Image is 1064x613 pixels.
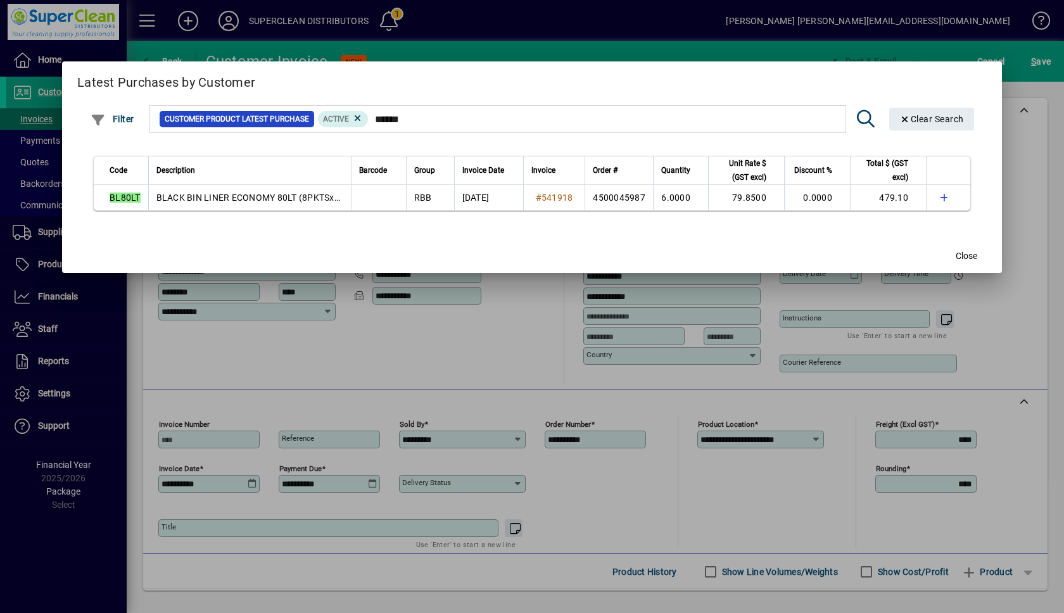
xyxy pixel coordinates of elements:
span: Code [110,163,127,177]
span: Quantity [661,163,690,177]
div: Description [156,163,343,177]
div: Group [414,163,446,177]
div: Total $ (GST excl) [858,156,920,184]
span: Active [323,115,349,123]
td: 479.10 [850,185,926,210]
td: 0.0000 [784,185,850,210]
div: Code [110,163,141,177]
div: Unit Rate $ (GST excl) [716,156,778,184]
span: Order # [593,163,617,177]
div: Invoice Date [462,163,516,177]
td: 79.8500 [708,185,784,210]
span: 541918 [541,193,573,203]
span: Total $ (GST excl) [858,156,908,184]
div: Order # [593,163,645,177]
td: 4500045987 [585,185,653,210]
span: BLACK BIN LINER ECONOMY 80LT (8PKTSx50 - 400) [156,193,370,203]
span: Description [156,163,195,177]
span: Discount % [794,163,832,177]
div: Discount % [792,163,844,177]
span: # [536,193,541,203]
em: BL80LT [110,193,141,203]
mat-chip: Product Activation Status: Active [318,111,369,127]
span: Invoice Date [462,163,504,177]
span: Barcode [359,163,387,177]
div: Barcode [359,163,398,177]
h2: Latest Purchases by Customer [62,61,1002,98]
span: Unit Rate $ (GST excl) [716,156,766,184]
a: #541918 [531,191,578,205]
td: 6.0000 [653,185,708,210]
span: Close [956,250,977,263]
button: Clear [889,108,974,130]
div: Invoice [531,163,578,177]
span: Customer Product Latest Purchase [165,113,309,125]
span: RBB [414,193,432,203]
span: Filter [91,114,134,124]
span: Invoice [531,163,555,177]
span: Group [414,163,435,177]
button: Filter [87,108,137,130]
td: [DATE] [454,185,523,210]
div: Quantity [661,163,702,177]
span: Clear Search [899,114,964,124]
button: Close [946,245,987,268]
